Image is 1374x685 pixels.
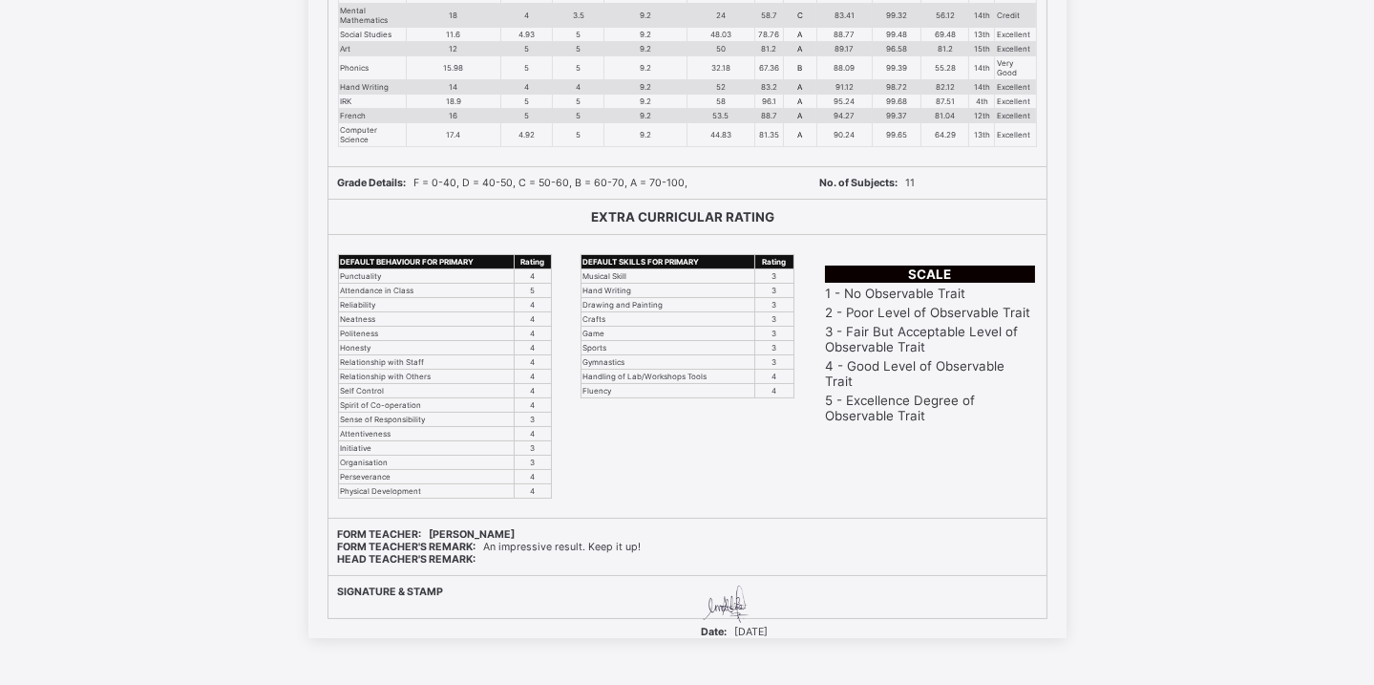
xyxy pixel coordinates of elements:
td: 3 [515,441,551,456]
td: 64.29 [921,123,969,147]
td: English Studies [336,423,401,437]
td: 24 [687,4,755,28]
td: 3 [754,327,793,341]
td: 90.24 [816,123,872,147]
b: Pupil's Total Score: [485,258,579,269]
b: Highest Ave. in Class: [485,292,591,304]
td: 13th [967,481,994,494]
td: 88.77 [813,481,868,494]
td: 1 - No Observable Trait [825,285,1035,302]
td: 12 [406,42,500,56]
td: 56.12 [918,459,967,481]
b: Admission No: [345,258,416,269]
td: 14th [967,459,994,481]
td: 34.71 [686,437,751,459]
span: 860.08 [485,258,618,269]
th: Total [751,382,780,410]
b: Session: [336,281,378,292]
td: A [783,42,816,56]
td: 58 [687,95,755,109]
td: 3 - Fair But Acceptable Level of Observable Trait [825,323,1035,355]
td: 83.41 [816,4,872,28]
td: Social Studies [336,481,401,494]
th: Rating [754,255,793,269]
td: 4 [515,269,551,284]
td: Attentiveness [338,427,515,441]
td: Gymnastics [581,355,754,370]
span: A [779,246,854,258]
td: 56.12 [921,4,969,28]
td: 96.58 [867,494,918,507]
td: 4th [969,95,995,109]
b: No. in Class: [336,306,398,317]
td: B [783,56,816,80]
td: 78.76 [754,28,783,42]
td: Handling of Lab/Workshops Tools [581,370,754,384]
th: Subjects [336,382,401,410]
span: 1329 [345,258,447,269]
td: Attendance in Class [338,284,515,298]
td: 50 [686,494,751,507]
th: Class Work (5) [496,382,548,410]
td: 9.2 [604,42,687,56]
td: 16.13 [401,410,497,423]
td: 4 [754,370,793,384]
td: 5 [501,95,553,109]
td: 99.48 [872,28,920,42]
td: 12 [401,494,497,507]
td: 9.2 [604,28,687,42]
td: Reliability [338,298,515,312]
td: Credit [995,4,1036,28]
td: 4 [515,341,551,355]
b: Time(s) Present: [779,283,858,294]
td: 4 [501,4,553,28]
td: 87.51 [921,95,969,109]
td: 9.2 [604,95,687,109]
td: Computer Science [338,123,406,147]
td: 14th [969,4,995,28]
td: 5 [553,123,604,147]
td: 17.4 [406,123,500,147]
td: 99.65 [872,123,920,147]
td: 83.41 [813,459,868,481]
td: 59.17 [918,410,967,423]
td: 52 [687,80,755,95]
td: 12th [969,109,995,123]
td: Musical Skill [581,269,754,284]
td: 9.2 [602,410,686,423]
td: Neatness [338,312,515,327]
td: 11.6 [401,481,497,494]
th: Low. In Class [918,382,967,410]
td: C [783,4,816,28]
td: 95.24 [816,95,872,109]
td: 88.63 [813,410,868,423]
td: 15th [967,494,994,507]
td: Hand Writing [338,80,406,95]
span: No. 5 You-[GEOGRAPHIC_DATA], Behind [GEOGRAPHIC_DATA], [GEOGRAPHIC_DATA][PERSON_NAME], [403,144,967,156]
td: Very Good [995,56,1036,80]
td: 5 [553,28,604,42]
td: 81.2 [751,494,780,507]
td: Excellent [994,410,1034,423]
td: 98.72 [872,80,920,95]
span: [PERSON_NAME] [336,246,456,258]
td: 18 [401,459,497,481]
td: 99.68 [872,95,920,109]
td: Mental Mathematics [338,4,406,28]
td: 15th [969,42,995,56]
td: 18.9 [406,95,500,109]
td: 3 [754,298,793,312]
td: Credit [994,459,1034,481]
td: 4 [501,80,553,95]
span: 11 [819,177,915,189]
b: Class: [336,269,367,281]
td: Perseverance [338,470,515,484]
span: 0 [779,294,869,306]
td: 78.76 [751,481,780,494]
td: 4 [515,327,551,341]
span: 120 [779,283,883,294]
th: Continuous Assessment (20) [401,382,497,410]
td: 11.6 [406,28,500,42]
td: A [783,95,816,109]
td: 81.04 [921,109,969,123]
